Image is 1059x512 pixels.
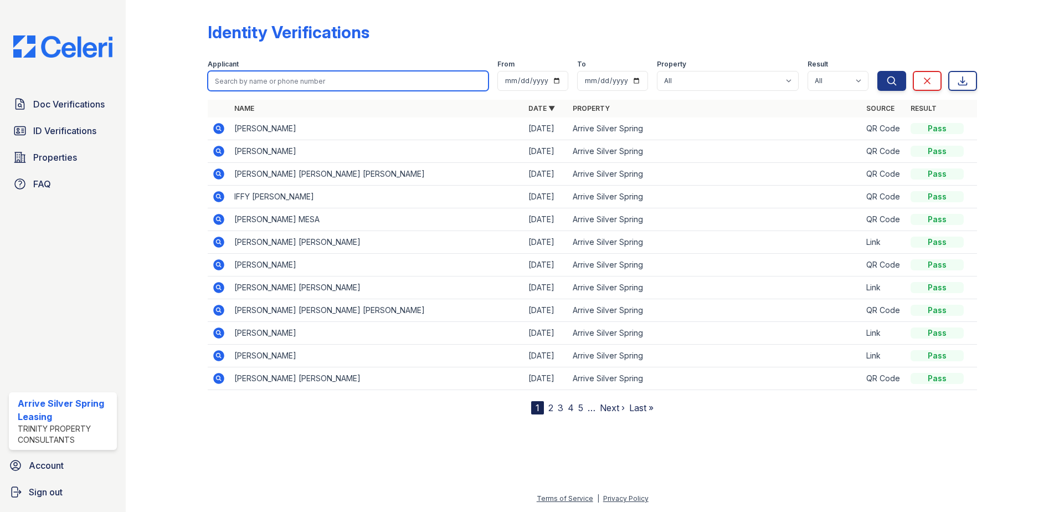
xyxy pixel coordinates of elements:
td: [DATE] [524,277,568,299]
span: … [588,401,595,414]
td: IFFY [PERSON_NAME] [230,186,524,208]
div: Pass [911,282,964,293]
td: Link [862,231,906,254]
div: 1 [531,401,544,414]
a: Account [4,454,121,477]
td: Link [862,277,906,299]
td: [PERSON_NAME] [PERSON_NAME] [230,277,524,299]
span: FAQ [33,177,51,191]
td: Arrive Silver Spring [568,208,862,231]
span: Account [29,459,64,472]
td: QR Code [862,367,906,390]
td: Arrive Silver Spring [568,163,862,186]
a: ID Verifications [9,120,117,142]
label: To [577,60,586,69]
div: Pass [911,327,964,339]
div: Pass [911,214,964,225]
a: FAQ [9,173,117,195]
div: Identity Verifications [208,22,369,42]
td: [DATE] [524,345,568,367]
td: [DATE] [524,254,568,277]
a: Name [234,104,254,112]
a: Property [573,104,610,112]
td: QR Code [862,208,906,231]
td: [PERSON_NAME] [230,345,524,367]
td: Arrive Silver Spring [568,231,862,254]
td: [PERSON_NAME] [PERSON_NAME] [230,231,524,254]
input: Search by name or phone number [208,71,489,91]
td: Link [862,345,906,367]
td: Arrive Silver Spring [568,186,862,208]
td: [PERSON_NAME] [230,254,524,277]
td: Link [862,322,906,345]
img: CE_Logo_Blue-a8612792a0a2168367f1c8372b55b34899dd931a85d93a1a3d3e32e68fde9ad4.png [4,35,121,58]
label: Property [657,60,686,69]
div: | [597,494,599,503]
a: 4 [568,402,574,413]
a: Source [866,104,895,112]
a: Privacy Policy [603,494,649,503]
td: Arrive Silver Spring [568,140,862,163]
td: [DATE] [524,163,568,186]
td: [PERSON_NAME] MESA [230,208,524,231]
span: Doc Verifications [33,98,105,111]
a: Terms of Service [537,494,593,503]
td: [DATE] [524,117,568,140]
label: Result [808,60,828,69]
a: Next › [600,402,625,413]
td: Arrive Silver Spring [568,117,862,140]
a: Date ▼ [528,104,555,112]
td: [PERSON_NAME] [PERSON_NAME] [PERSON_NAME] [230,299,524,322]
td: Arrive Silver Spring [568,345,862,367]
a: Sign out [4,481,121,503]
a: Doc Verifications [9,93,117,115]
div: Pass [911,305,964,316]
a: Properties [9,146,117,168]
td: QR Code [862,186,906,208]
td: [PERSON_NAME] [PERSON_NAME] [PERSON_NAME] [230,163,524,186]
span: ID Verifications [33,124,96,137]
div: Pass [911,259,964,270]
span: Properties [33,151,77,164]
td: [DATE] [524,299,568,322]
div: Pass [911,146,964,157]
td: [DATE] [524,208,568,231]
a: 3 [558,402,563,413]
td: [DATE] [524,231,568,254]
td: QR Code [862,117,906,140]
a: Result [911,104,937,112]
a: 2 [548,402,553,413]
td: QR Code [862,299,906,322]
div: Trinity Property Consultants [18,423,112,446]
td: Arrive Silver Spring [568,367,862,390]
td: [DATE] [524,322,568,345]
div: Pass [911,168,964,180]
div: Pass [911,350,964,361]
label: Applicant [208,60,239,69]
td: Arrive Silver Spring [568,277,862,299]
div: Pass [911,123,964,134]
td: QR Code [862,254,906,277]
td: Arrive Silver Spring [568,299,862,322]
div: Pass [911,373,964,384]
label: From [497,60,515,69]
a: Last » [629,402,654,413]
td: Arrive Silver Spring [568,254,862,277]
td: [DATE] [524,186,568,208]
td: [PERSON_NAME] [230,117,524,140]
span: Sign out [29,485,63,499]
td: [PERSON_NAME] [PERSON_NAME] [230,367,524,390]
div: Pass [911,237,964,248]
td: [DATE] [524,140,568,163]
td: [PERSON_NAME] [230,140,524,163]
td: QR Code [862,163,906,186]
td: QR Code [862,140,906,163]
td: [PERSON_NAME] [230,322,524,345]
td: [DATE] [524,367,568,390]
a: 5 [578,402,583,413]
div: Arrive Silver Spring Leasing [18,397,112,423]
td: Arrive Silver Spring [568,322,862,345]
div: Pass [911,191,964,202]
